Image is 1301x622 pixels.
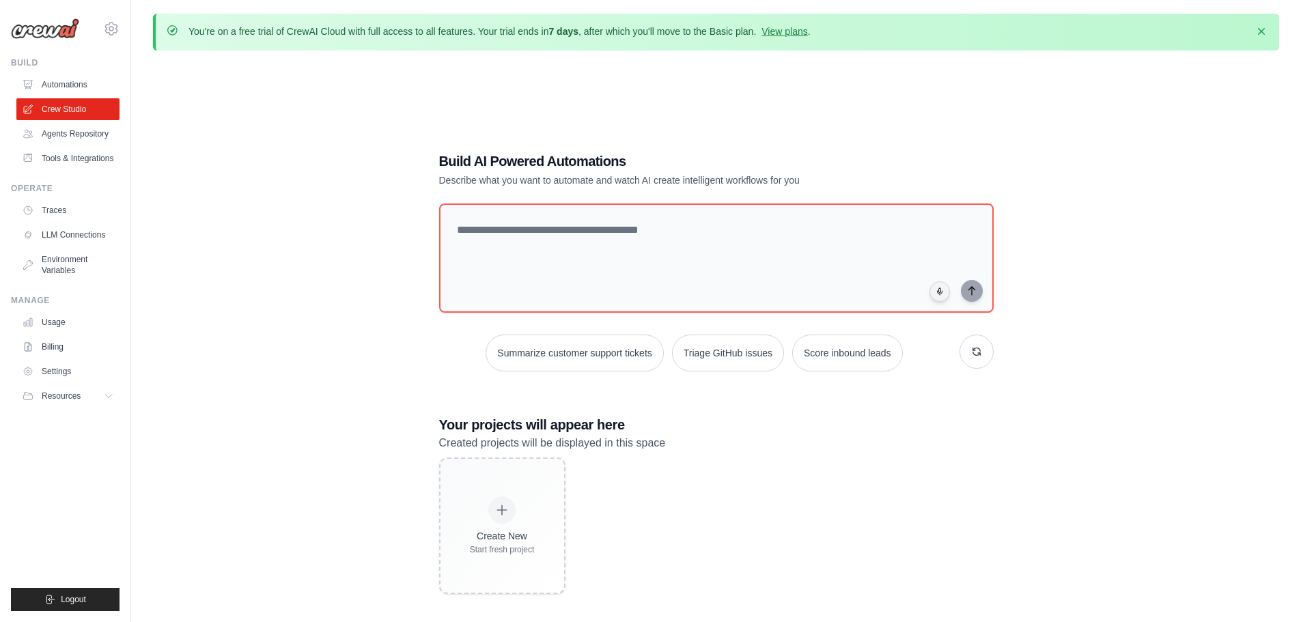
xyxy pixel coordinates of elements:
[16,98,120,120] a: Crew Studio
[42,391,81,401] span: Resources
[792,335,903,371] button: Score inbound leads
[61,594,86,605] span: Logout
[11,588,120,611] button: Logout
[11,183,120,194] div: Operate
[439,415,994,434] h3: Your projects will appear here
[16,385,120,407] button: Resources
[11,295,120,306] div: Manage
[16,224,120,246] a: LLM Connections
[16,336,120,358] a: Billing
[672,335,784,371] button: Triage GitHub issues
[16,123,120,145] a: Agents Repository
[188,25,811,38] p: You're on a free trial of CrewAI Cloud with full access to all features. Your trial ends in , aft...
[486,335,663,371] button: Summarize customer support tickets
[439,173,898,187] p: Describe what you want to automate and watch AI create intelligent workflows for you
[16,74,120,96] a: Automations
[16,361,120,382] a: Settings
[470,544,535,555] div: Start fresh project
[439,152,898,171] h1: Build AI Powered Automations
[929,281,950,302] button: Click to speak your automation idea
[16,249,120,281] a: Environment Variables
[16,311,120,333] a: Usage
[548,26,578,37] strong: 7 days
[16,147,120,169] a: Tools & Integrations
[439,434,994,452] p: Created projects will be displayed in this space
[11,57,120,68] div: Build
[16,199,120,221] a: Traces
[11,18,79,39] img: Logo
[470,529,535,543] div: Create New
[761,26,807,37] a: View plans
[960,335,994,369] button: Get new suggestions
